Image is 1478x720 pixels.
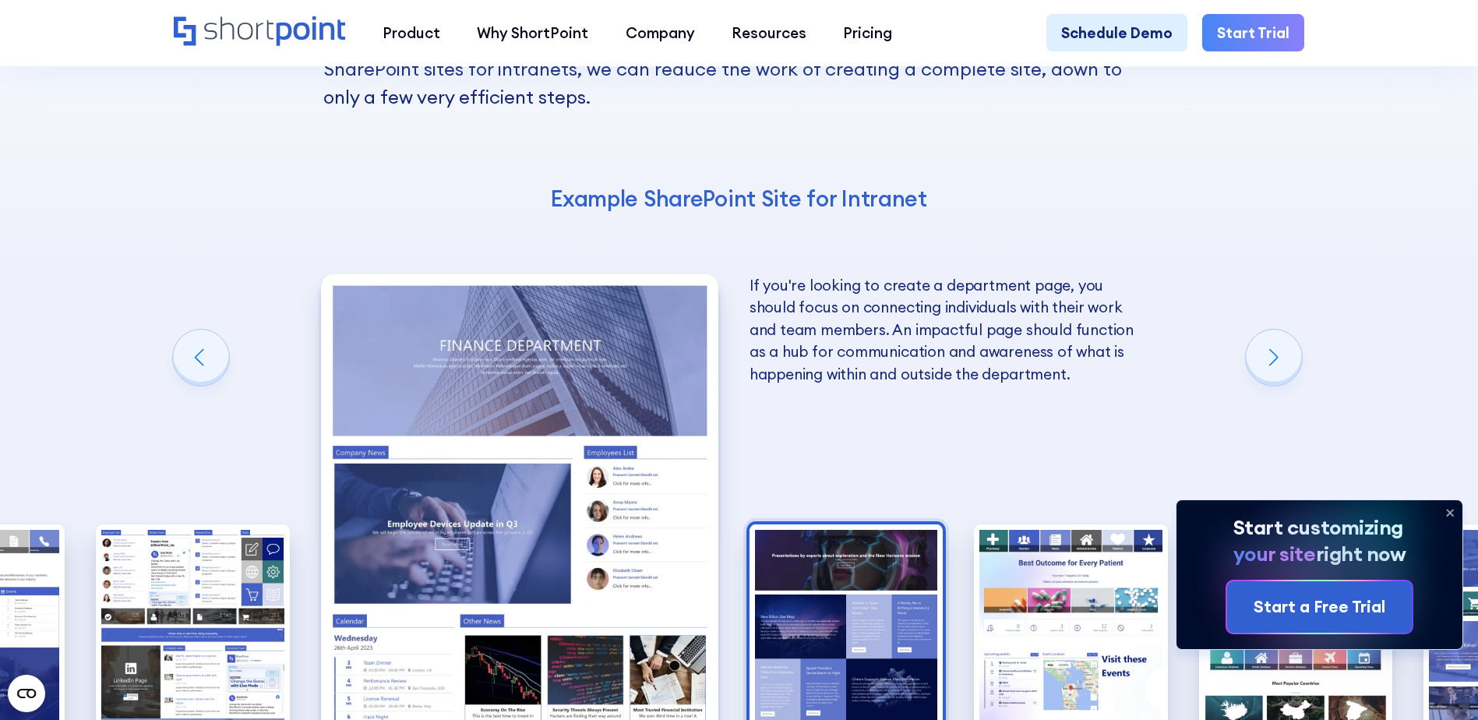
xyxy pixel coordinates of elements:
[1202,14,1304,51] a: Start Trial
[173,330,229,386] div: Previous slide
[1046,14,1187,51] a: Schedule Demo
[323,185,1155,214] h4: Example SharePoint Site for Intranet
[607,14,713,51] a: Company
[1227,581,1412,633] a: Start a Free Trial
[713,14,824,51] a: Resources
[364,14,458,51] a: Product
[825,14,911,51] a: Pricing
[477,22,588,44] div: Why ShortPoint
[1246,330,1302,386] div: Next slide
[459,14,607,51] a: Why ShortPoint
[8,675,45,712] button: Open CMP widget
[174,16,346,48] a: Home
[843,22,892,44] div: Pricing
[1254,595,1385,619] div: Start a Free Trial
[626,22,695,44] div: Company
[383,22,440,44] div: Product
[750,274,1147,385] p: If you're looking to create a department page, you should focus on connecting individuals with th...
[1400,645,1478,720] iframe: Chat Widget
[732,22,806,44] div: Resources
